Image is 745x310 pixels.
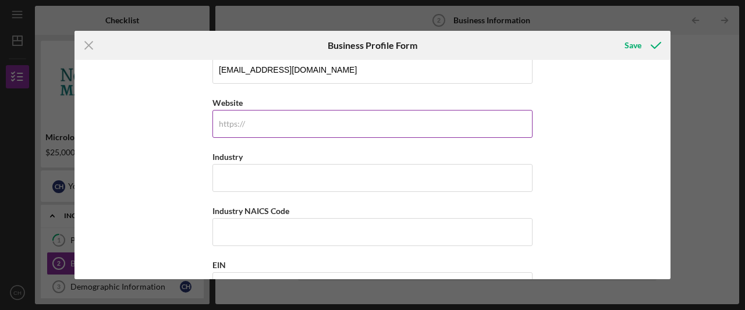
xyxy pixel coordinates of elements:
h6: Business Profile Form [328,40,417,51]
label: Industry NAICS Code [212,206,289,216]
button: Save [613,34,670,57]
label: Website [212,98,243,108]
label: Industry [212,152,243,162]
div: Save [625,34,641,57]
div: https:// [219,119,245,129]
label: EIN [212,260,226,270]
